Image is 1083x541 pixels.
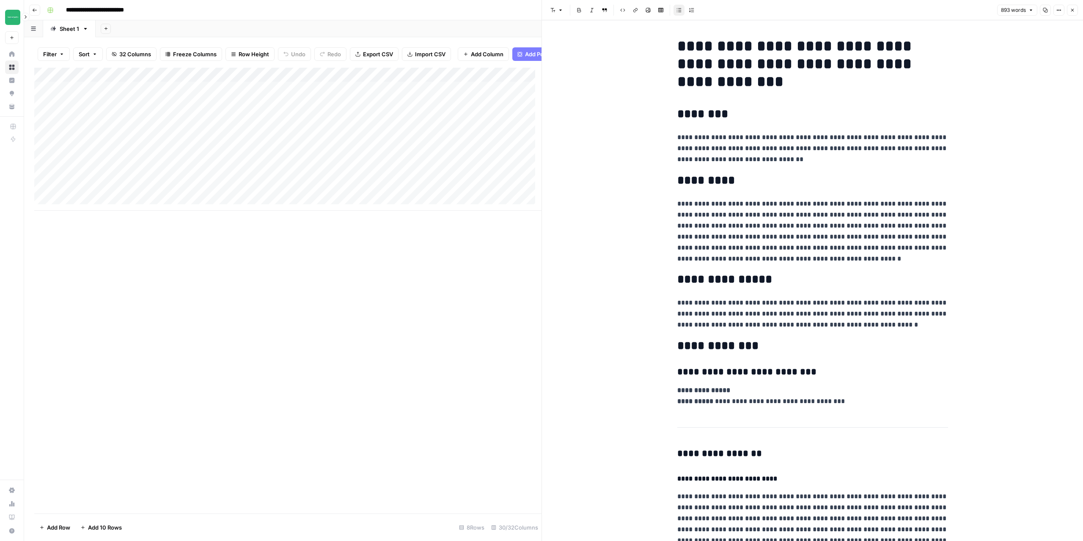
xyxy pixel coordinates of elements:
[5,511,19,524] a: Learning Hub
[1001,6,1026,14] span: 893 words
[314,47,346,61] button: Redo
[5,47,19,61] a: Home
[60,25,79,33] div: Sheet 1
[350,47,399,61] button: Export CSV
[43,50,57,58] span: Filter
[160,47,222,61] button: Freeze Columns
[291,50,305,58] span: Undo
[239,50,269,58] span: Row Height
[5,100,19,113] a: Your Data
[997,5,1037,16] button: 893 words
[471,50,503,58] span: Add Column
[173,50,217,58] span: Freeze Columns
[363,50,393,58] span: Export CSV
[402,47,451,61] button: Import CSV
[456,521,488,534] div: 8 Rows
[75,521,127,534] button: Add 10 Rows
[415,50,445,58] span: Import CSV
[458,47,509,61] button: Add Column
[5,87,19,100] a: Opportunities
[488,521,541,534] div: 30/32 Columns
[5,74,19,87] a: Insights
[73,47,103,61] button: Sort
[5,10,20,25] img: Team Empathy Logo
[34,521,75,534] button: Add Row
[327,50,341,58] span: Redo
[106,47,157,61] button: 32 Columns
[88,523,122,532] span: Add 10 Rows
[5,60,19,74] a: Browse
[512,47,576,61] button: Add Power Agent
[5,483,19,497] a: Settings
[525,50,571,58] span: Add Power Agent
[5,524,19,538] button: Help + Support
[38,47,70,61] button: Filter
[43,20,96,37] a: Sheet 1
[79,50,90,58] span: Sort
[225,47,275,61] button: Row Height
[47,523,70,532] span: Add Row
[5,497,19,511] a: Usage
[5,7,19,28] button: Workspace: Team Empathy
[278,47,311,61] button: Undo
[119,50,151,58] span: 32 Columns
